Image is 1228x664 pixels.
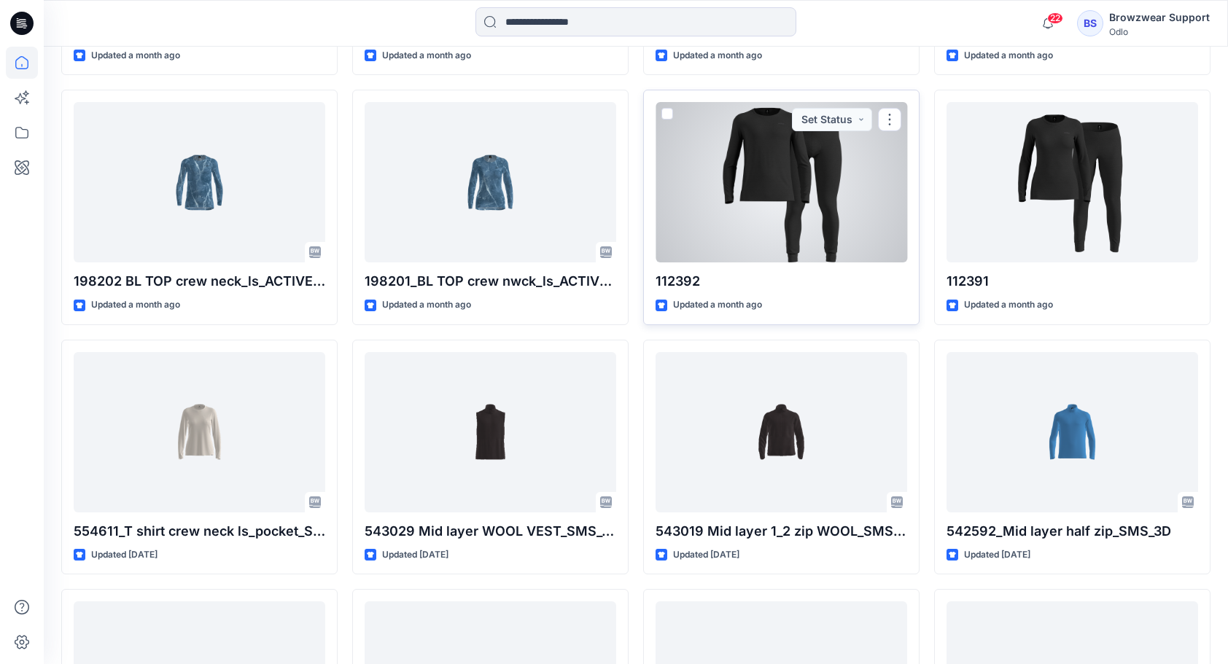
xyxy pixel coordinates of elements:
[91,48,180,63] p: Updated a month ago
[365,521,616,542] p: 543029 Mid layer WOOL VEST_SMS_3D
[91,547,158,563] p: Updated [DATE]
[74,521,325,542] p: 554611_T shirt crew neck ls_pocket_SMS_3D
[1077,10,1103,36] div: BS
[964,48,1053,63] p: Updated a month ago
[365,271,616,292] p: 198201_BL TOP crew nwck_ls_ACTIVE WARM X FROZEN LAKE_SMS_3D
[365,352,616,512] a: 543029 Mid layer WOOL VEST_SMS_3D
[74,271,325,292] p: 198202 BL TOP crew neck_ls_ACTIVE WARM X FROZEN LAKE_SMS_3D
[656,271,907,292] p: 112392
[1109,26,1210,37] div: Odlo
[656,102,907,262] a: 112392
[964,547,1030,563] p: Updated [DATE]
[947,271,1198,292] p: 112391
[947,521,1198,542] p: 542592_Mid layer half zip_SMS_3D
[382,297,471,313] p: Updated a month ago
[1047,12,1063,24] span: 22
[947,352,1198,512] a: 542592_Mid layer half zip_SMS_3D
[673,297,762,313] p: Updated a month ago
[74,102,325,262] a: 198202 BL TOP crew neck_ls_ACTIVE WARM X FROZEN LAKE_SMS_3D
[91,297,180,313] p: Updated a month ago
[673,48,762,63] p: Updated a month ago
[656,352,907,512] a: 543019 Mid layer 1_2 zip WOOL_SMS_3D
[382,48,471,63] p: Updated a month ago
[673,547,739,563] p: Updated [DATE]
[365,102,616,262] a: 198201_BL TOP crew nwck_ls_ACTIVE WARM X FROZEN LAKE_SMS_3D
[947,102,1198,262] a: 112391
[1109,9,1210,26] div: Browzwear Support
[964,297,1053,313] p: Updated a month ago
[382,547,448,563] p: Updated [DATE]
[656,521,907,542] p: 543019 Mid layer 1_2 zip WOOL_SMS_3D
[74,352,325,512] a: 554611_T shirt crew neck ls_pocket_SMS_3D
